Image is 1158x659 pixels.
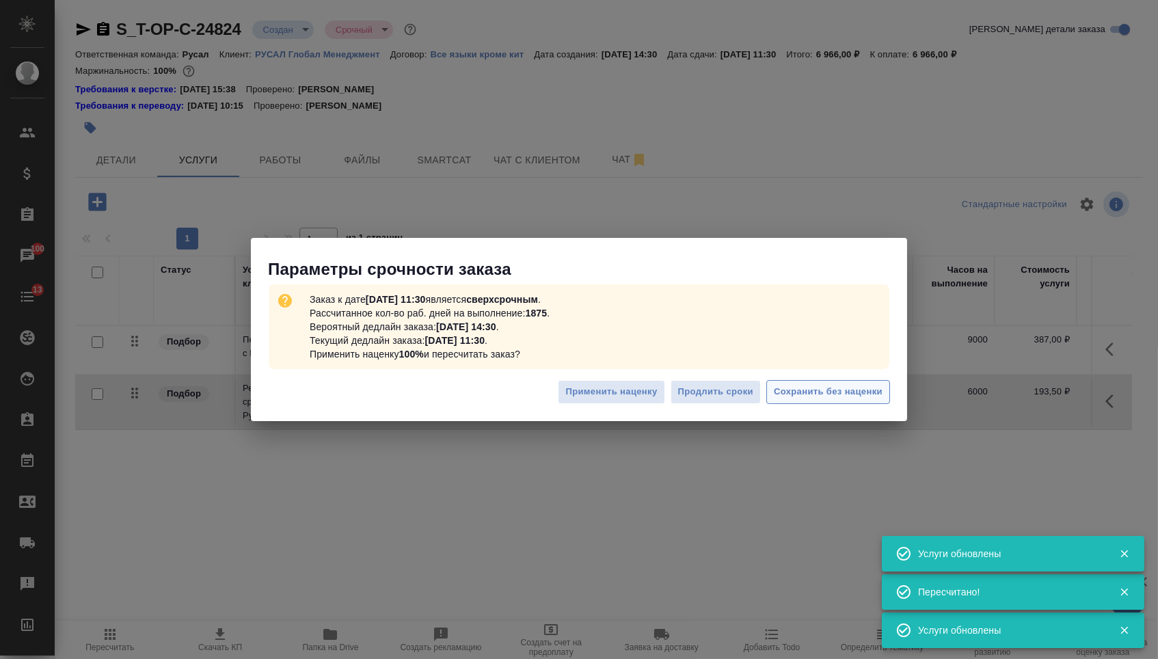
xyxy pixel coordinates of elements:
[425,335,485,346] b: [DATE] 11:30
[304,287,555,366] p: Заказ к дате является . Рассчитанное кол-во раб. дней на выполнение: . Вероятный дедлайн заказа: ...
[466,294,538,305] b: сверхсрочным
[774,384,883,400] span: Сохранить без наценки
[671,380,761,404] button: Продлить сроки
[678,384,753,400] span: Продлить сроки
[565,384,657,400] span: Применить наценку
[558,380,664,404] button: Применить наценку
[1110,548,1138,560] button: Закрыть
[918,623,1099,637] div: Услуги обновлены
[918,547,1099,561] div: Услуги обновлены
[766,380,890,404] button: Сохранить без наценки
[526,308,548,319] b: 1875
[436,321,496,332] b: [DATE] 14:30
[366,294,426,305] b: [DATE] 11:30
[268,258,907,280] p: Параметры срочности заказа
[918,585,1099,599] div: Пересчитано!
[399,349,424,360] b: 100%
[1110,624,1138,636] button: Закрыть
[1110,586,1138,598] button: Закрыть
